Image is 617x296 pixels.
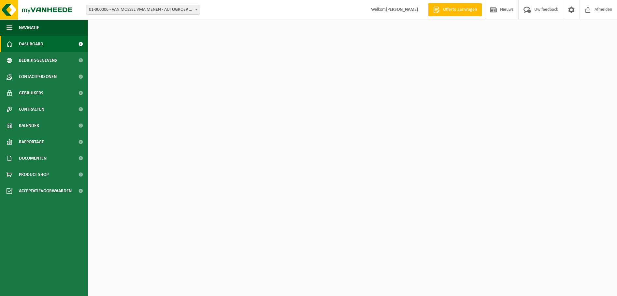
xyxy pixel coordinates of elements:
span: 01-900006 - VAN MOSSEL VMA MENEN - AUTOGROEP SERVAYGE - MENEN [86,5,200,15]
span: Gebruikers [19,85,43,101]
span: Product Shop [19,166,49,183]
span: Contracten [19,101,44,117]
span: 01-900006 - VAN MOSSEL VMA MENEN - AUTOGROEP SERVAYGE - MENEN [86,5,200,14]
span: Kalender [19,117,39,134]
span: Navigatie [19,20,39,36]
span: Rapportage [19,134,44,150]
a: Offerte aanvragen [428,3,482,16]
span: Offerte aanvragen [441,7,479,13]
span: Bedrijfsgegevens [19,52,57,69]
span: Acceptatievoorwaarden [19,183,72,199]
strong: [PERSON_NAME] [386,7,418,12]
span: Documenten [19,150,47,166]
span: Contactpersonen [19,69,57,85]
span: Dashboard [19,36,43,52]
